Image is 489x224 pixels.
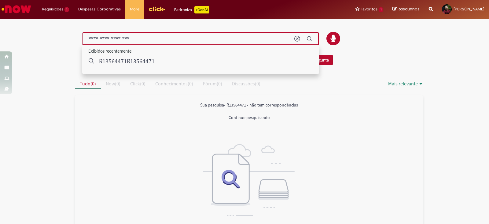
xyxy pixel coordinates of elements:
span: [PERSON_NAME] [454,6,484,12]
span: Requisições [42,6,63,12]
span: 1 [379,7,383,12]
span: Rascunhos [398,6,420,12]
img: click_logo_yellow_360x200.png [149,4,165,13]
span: 1 [64,7,69,12]
img: ServiceNow [1,3,32,15]
span: Despesas Corporativas [78,6,121,12]
span: More [130,6,139,12]
span: Favoritos [361,6,377,12]
a: Rascunhos [392,6,420,12]
div: Padroniza [174,6,209,13]
p: +GenAi [194,6,209,13]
